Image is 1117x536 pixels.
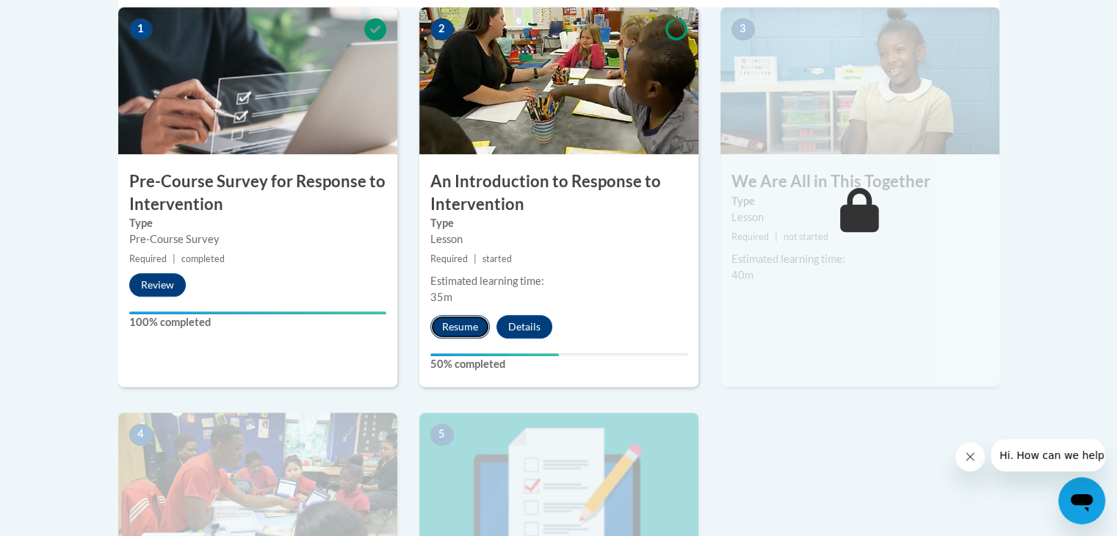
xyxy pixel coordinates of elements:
span: 1 [129,18,153,40]
div: Pre-Course Survey [129,231,386,247]
button: Resume [430,315,490,338]
span: 4 [129,424,153,446]
h3: We Are All in This Together [720,170,999,193]
span: Hi. How can we help? [9,10,119,22]
iframe: Message from company [991,439,1105,471]
span: Required [129,253,167,264]
span: completed [181,253,225,264]
div: Lesson [430,231,687,247]
div: Your progress [430,353,559,356]
span: | [474,253,477,264]
div: Lesson [731,209,988,225]
div: Estimated learning time: [430,273,687,289]
div: Estimated learning time: [731,251,988,267]
button: Details [496,315,552,338]
span: 35m [430,291,452,303]
div: Your progress [129,311,386,314]
label: Type [430,215,687,231]
img: Course Image [419,7,698,154]
span: 3 [731,18,755,40]
span: 40m [731,269,753,281]
iframe: Close message [955,442,985,471]
span: | [173,253,176,264]
img: Course Image [118,7,397,154]
iframe: Button to launch messaging window [1058,477,1105,524]
button: Review [129,273,186,297]
span: | [775,231,778,242]
h3: Pre-Course Survey for Response to Intervention [118,170,397,216]
span: started [482,253,512,264]
label: Type [731,193,988,209]
span: 5 [430,424,454,446]
h3: An Introduction to Response to Intervention [419,170,698,216]
span: Required [430,253,468,264]
span: not started [784,231,828,242]
span: 2 [430,18,454,40]
label: 50% completed [430,356,687,372]
label: 100% completed [129,314,386,330]
img: Course Image [720,7,999,154]
span: Required [731,231,769,242]
label: Type [129,215,386,231]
